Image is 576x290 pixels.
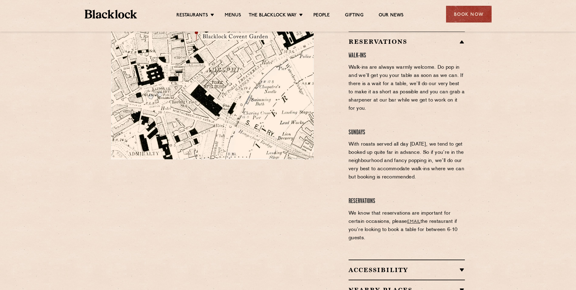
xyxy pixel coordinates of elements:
div: Book Now [446,6,492,22]
a: Gifting [345,12,363,19]
a: Menus [225,12,241,19]
a: People [313,12,330,19]
a: Our News [379,12,404,19]
p: With roasts served all day [DATE], we tend to get booked up quite far in advance. So if you’re in... [349,140,465,181]
h2: Accessibility [349,266,465,274]
h2: Reservations [349,38,465,45]
a: email [407,219,421,224]
p: We know that reservations are important for certain occasions, please the restaurant if you’re lo... [349,209,465,242]
img: BL_Textured_Logo-footer-cropped.svg [85,10,137,19]
h4: Reservations [349,197,465,205]
a: Restaurants [176,12,208,19]
h4: Sundays [349,129,465,137]
a: The Blacklock Way [249,12,297,19]
h4: Walk-Ins [349,52,465,60]
p: Walk-ins are always warmly welcome. Do pop in and we’ll get you your table as soon as we can. If ... [349,64,465,113]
